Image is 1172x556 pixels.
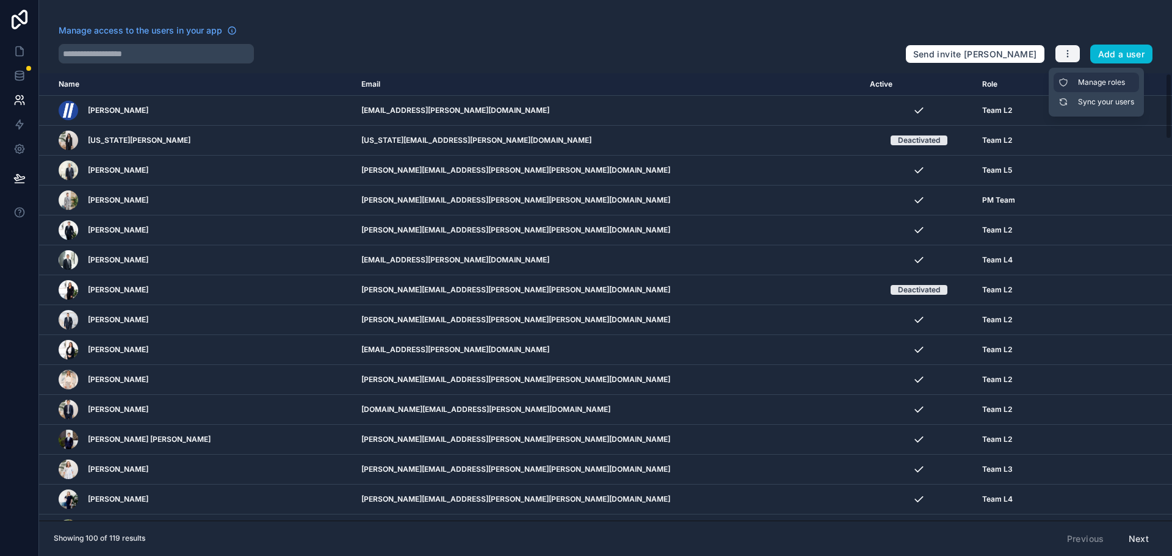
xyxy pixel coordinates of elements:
span: [PERSON_NAME] [88,225,148,235]
span: Team L2 [982,285,1012,295]
th: Email [354,73,863,96]
span: Team L2 [982,375,1012,385]
span: [PERSON_NAME] [88,315,148,325]
th: Active [863,73,975,96]
span: [PERSON_NAME] [PERSON_NAME] [88,435,211,444]
span: [PERSON_NAME] [88,464,148,474]
td: [EMAIL_ADDRESS][PERSON_NAME][DOMAIN_NAME] [354,245,863,275]
span: Team L2 [982,135,1012,145]
button: Send invite [PERSON_NAME] [905,45,1045,64]
button: Add a user [1090,45,1153,64]
span: [PERSON_NAME] [88,165,148,175]
span: [US_STATE][PERSON_NAME] [88,135,190,145]
td: [US_STATE][EMAIL_ADDRESS][PERSON_NAME][DOMAIN_NAME] [354,126,863,156]
a: Manage access to the users in your app [59,24,237,37]
div: Deactivated [898,135,940,145]
button: Next [1120,529,1157,549]
td: [PERSON_NAME][EMAIL_ADDRESS][PERSON_NAME][PERSON_NAME][DOMAIN_NAME] [354,425,863,455]
span: Team L2 [982,345,1012,355]
a: Sync your users [1054,92,1139,112]
span: Manage access to the users in your app [59,24,222,37]
td: [PERSON_NAME][EMAIL_ADDRESS][PERSON_NAME][PERSON_NAME][DOMAIN_NAME] [354,514,863,544]
td: [PERSON_NAME][EMAIL_ADDRESS][PERSON_NAME][PERSON_NAME][DOMAIN_NAME] [354,215,863,245]
span: Team L4 [982,255,1013,265]
span: Team L2 [982,225,1012,235]
td: [PERSON_NAME][EMAIL_ADDRESS][PERSON_NAME][PERSON_NAME][DOMAIN_NAME] [354,305,863,335]
td: [PERSON_NAME][EMAIL_ADDRESS][PERSON_NAME][PERSON_NAME][DOMAIN_NAME] [354,365,863,395]
th: Role [975,73,1130,96]
div: scrollable content [39,73,1172,521]
span: Team L2 [982,315,1012,325]
td: [EMAIL_ADDRESS][PERSON_NAME][DOMAIN_NAME] [354,96,863,126]
span: [PERSON_NAME] [88,195,148,205]
td: [EMAIL_ADDRESS][PERSON_NAME][DOMAIN_NAME] [354,335,863,365]
span: [PERSON_NAME] [88,405,148,414]
div: Deactivated [898,285,940,295]
span: [PERSON_NAME] [88,106,148,115]
td: [PERSON_NAME][EMAIL_ADDRESS][PERSON_NAME][PERSON_NAME][DOMAIN_NAME] [354,156,863,186]
td: [DOMAIN_NAME][EMAIL_ADDRESS][PERSON_NAME][DOMAIN_NAME] [354,395,863,425]
span: [PERSON_NAME] [88,375,148,385]
td: [PERSON_NAME][EMAIL_ADDRESS][PERSON_NAME][PERSON_NAME][DOMAIN_NAME] [354,455,863,485]
span: Team L2 [982,435,1012,444]
span: Team L3 [982,464,1013,474]
td: [PERSON_NAME][EMAIL_ADDRESS][PERSON_NAME][PERSON_NAME][DOMAIN_NAME] [354,485,863,514]
span: [PERSON_NAME] [88,285,148,295]
th: Name [39,73,354,96]
td: [PERSON_NAME][EMAIL_ADDRESS][PERSON_NAME][PERSON_NAME][DOMAIN_NAME] [354,275,863,305]
span: Team L2 [982,106,1012,115]
span: Team L2 [982,405,1012,414]
td: [PERSON_NAME][EMAIL_ADDRESS][PERSON_NAME][PERSON_NAME][DOMAIN_NAME] [354,186,863,215]
span: [PERSON_NAME] [88,255,148,265]
span: [PERSON_NAME] [88,494,148,504]
span: PM Team [982,195,1015,205]
span: Team L4 [982,494,1013,504]
span: Showing 100 of 119 results [54,533,145,543]
span: Team L5 [982,165,1012,175]
a: Manage roles [1054,73,1139,92]
span: [PERSON_NAME] [88,345,148,355]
